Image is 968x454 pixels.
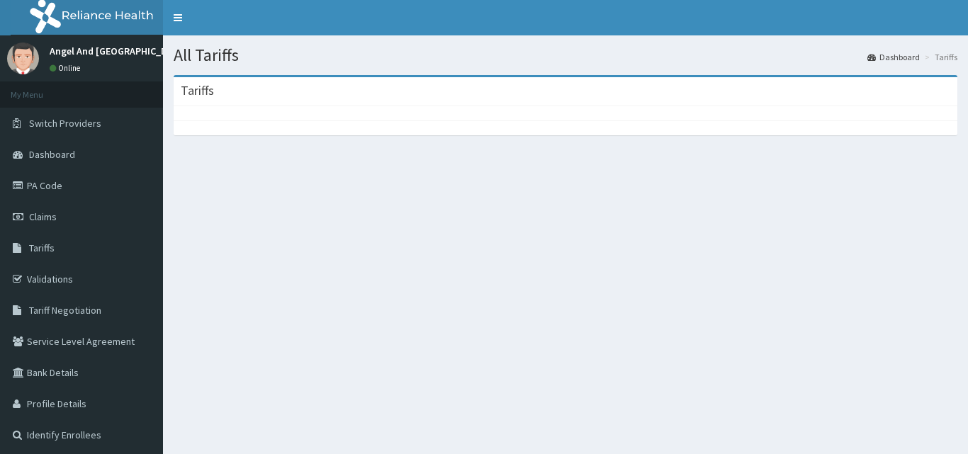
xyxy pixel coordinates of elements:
[29,304,101,317] span: Tariff Negotiation
[29,210,57,223] span: Claims
[181,84,214,97] h3: Tariffs
[867,51,920,63] a: Dashboard
[174,46,957,64] h1: All Tariffs
[7,42,39,74] img: User Image
[921,51,957,63] li: Tariffs
[50,63,84,73] a: Online
[29,148,75,161] span: Dashboard
[29,117,101,130] span: Switch Providers
[29,242,55,254] span: Tariffs
[50,46,187,56] p: Angel And [GEOGRAPHIC_DATA]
